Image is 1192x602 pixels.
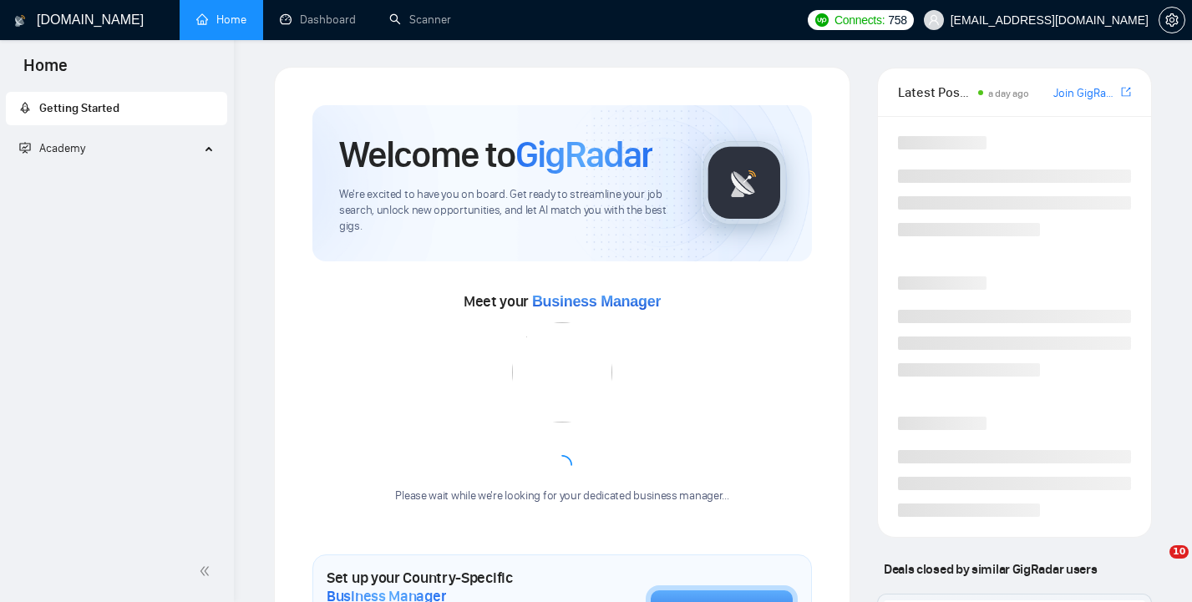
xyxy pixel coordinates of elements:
span: export [1121,85,1131,99]
span: Academy [19,141,85,155]
a: export [1121,84,1131,100]
a: Join GigRadar Slack Community [1053,84,1118,103]
h1: Welcome to [339,132,652,177]
a: homeHome [196,13,246,27]
span: 758 [888,11,906,29]
span: Latest Posts from the GigRadar Community [898,82,973,103]
img: error [512,322,612,422]
span: rocket [19,102,31,114]
span: We're excited to have you on board. Get ready to streamline your job search, unlock new opportuni... [339,187,675,235]
span: fund-projection-screen [19,142,31,154]
span: Getting Started [39,101,119,115]
img: logo [14,8,26,34]
span: double-left [199,563,216,579]
img: upwork-logo.png [815,13,829,27]
span: GigRadar [515,132,652,177]
button: setting [1159,7,1185,33]
img: gigradar-logo.png [703,141,786,225]
span: Business Manager [532,293,661,310]
span: a day ago [988,88,1029,99]
a: dashboardDashboard [280,13,356,27]
a: setting [1159,13,1185,27]
span: Deals closed by similar GigRadar users [877,554,1103,584]
span: Academy [39,141,85,155]
li: Getting Started [6,92,227,125]
span: user [928,14,940,26]
span: Meet your [464,292,661,311]
span: loading [551,454,573,476]
span: Home [10,53,81,89]
iframe: Intercom live chat [1135,545,1175,585]
a: searchScanner [389,13,451,27]
span: 10 [1169,545,1189,559]
span: Connects: [834,11,885,29]
div: Please wait while we're looking for your dedicated business manager... [385,488,738,504]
